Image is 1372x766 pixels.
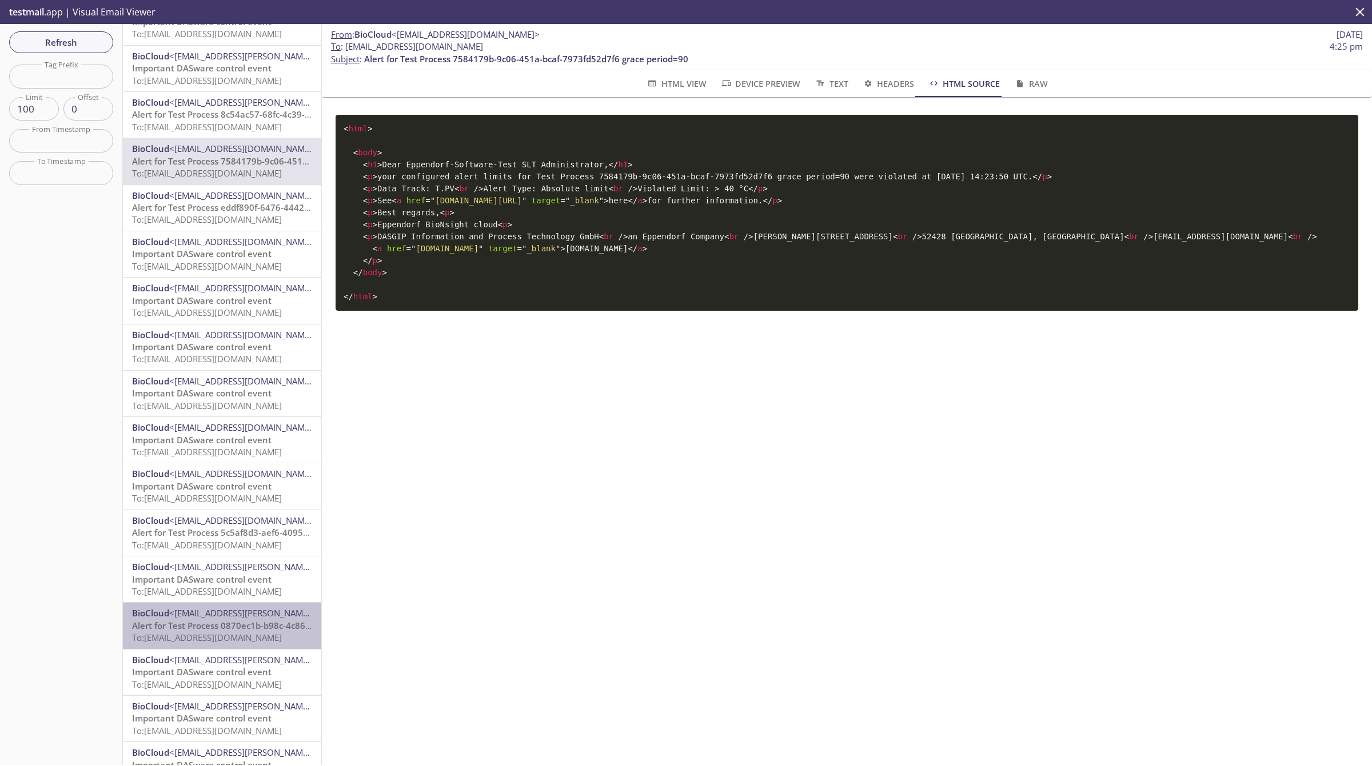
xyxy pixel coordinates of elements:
[363,256,373,265] span: </
[344,292,373,301] span: html
[425,196,430,205] span: =
[609,160,628,169] span: h1
[628,244,642,253] span: a
[893,232,907,241] span: br
[132,654,169,665] span: BioCloud
[744,232,753,241] span: />
[132,700,169,712] span: BioCloud
[1124,232,1139,241] span: br
[353,148,377,157] span: body
[331,41,341,52] span: To
[440,208,445,217] span: <
[132,62,272,74] span: Important DASware control event
[132,341,272,352] span: Important DASware control event
[363,232,373,241] span: p
[132,307,282,318] span: To: [EMAIL_ADDRESS][DOMAIN_NAME]
[132,109,386,120] span: Alert for Test Process 8c54ac57-68fc-4c39-90d4-7cb366defa43
[169,190,317,201] span: <[EMAIL_ADDRESS][DOMAIN_NAME]>
[132,214,282,225] span: To: [EMAIL_ADDRESS][DOMAIN_NAME]
[619,232,628,241] span: />
[724,232,729,241] span: <
[488,244,517,253] span: target
[1288,232,1293,241] span: <
[1337,29,1363,41] span: [DATE]
[132,632,282,643] span: To: [EMAIL_ADDRESS][DOMAIN_NAME]
[560,196,565,205] span: =
[748,184,758,193] span: </
[169,561,383,572] span: <[EMAIL_ADDRESS][PERSON_NAME][DOMAIN_NAME]>
[123,92,321,138] div: BioCloud<[EMAIL_ADDRESS][PERSON_NAME][DOMAIN_NAME]>Alert for Test Process 8c54ac57-68fc-4c39-90d4...
[353,268,363,277] span: </
[862,77,914,91] span: Headers
[169,700,383,712] span: <[EMAIL_ADDRESS][PERSON_NAME][DOMAIN_NAME]>
[411,244,416,253] span: "
[363,160,377,169] span: h1
[368,124,372,133] span: >
[498,220,508,229] span: p
[132,282,169,294] span: BioCloud
[132,422,169,433] span: BioCloud
[363,256,377,265] span: p
[344,124,348,133] span: <
[123,463,321,509] div: BioCloud<[EMAIL_ADDRESS][DOMAIN_NAME]>Important DASware control eventTo:[EMAIL_ADDRESS][DOMAIN_NAME]
[449,208,454,217] span: >
[508,220,512,229] span: >
[363,172,373,181] span: p
[377,160,382,169] span: >
[132,97,169,108] span: BioCloud
[132,468,169,479] span: BioCloud
[377,256,382,265] span: >
[132,400,282,411] span: To: [EMAIL_ADDRESS][DOMAIN_NAME]
[748,184,763,193] span: p
[364,53,688,65] span: Alert for Test Process 7584179b-9c06-451a-bcaf-7973fd52d7f6 grace period=90
[517,244,522,253] span: =
[363,172,368,181] span: <
[9,31,113,53] button: Refresh
[373,184,377,193] span: >
[132,515,169,526] span: BioCloud
[132,712,272,724] span: Important DASware control event
[132,539,282,551] span: To: [EMAIL_ADDRESS][DOMAIN_NAME]
[406,244,484,253] span: [DOMAIN_NAME]
[132,248,272,259] span: Important DASware control event
[377,148,382,157] span: >
[454,184,469,193] span: br
[169,747,383,758] span: <[EMAIL_ADDRESS][PERSON_NAME][DOMAIN_NAME]>
[522,244,527,253] span: "
[560,196,604,205] span: _blank
[720,77,800,91] span: Device Preview
[392,29,540,40] span: <[EMAIL_ADDRESS][DOMAIN_NAME]>
[123,371,321,416] div: BioCloud<[EMAIL_ADDRESS][DOMAIN_NAME]>Important DASware control eventTo:[EMAIL_ADDRESS][DOMAIN_NAME]
[132,353,282,364] span: To: [EMAIL_ADDRESS][DOMAIN_NAME]
[928,77,1000,91] span: HTML Source
[132,190,169,201] span: BioCloud
[517,244,561,253] span: _blank
[373,292,377,301] span: >
[814,77,848,91] span: Text
[123,185,321,231] div: BioCloud<[EMAIL_ADDRESS][DOMAIN_NAME]>Alert for Test Process eddf890f-6476-4442-b576-30dc6695f8ee...
[363,220,368,229] span: <
[565,196,570,205] span: "
[609,184,613,193] span: <
[373,244,382,253] span: a
[132,121,282,133] span: To: [EMAIL_ADDRESS][DOMAIN_NAME]
[132,155,456,167] span: Alert for Test Process 7584179b-9c06-451a-bcaf-7973fd52d7f6 grace period=90
[169,97,383,108] span: <[EMAIL_ADDRESS][PERSON_NAME][DOMAIN_NAME]>
[609,160,619,169] span: </
[132,446,282,458] span: To: [EMAIL_ADDRESS][DOMAIN_NAME]
[763,196,772,205] span: </
[1014,77,1047,91] span: Raw
[132,202,452,213] span: Alert for Test Process eddf890f-6476-4442-b576-30dc6695f8ee grace period=0
[363,208,368,217] span: <
[123,417,321,463] div: BioCloud<[EMAIL_ADDRESS][DOMAIN_NAME]>Important DASware control eventTo:[EMAIL_ADDRESS][DOMAIN_NAME]
[763,184,767,193] span: >
[132,260,282,272] span: To: [EMAIL_ADDRESS][DOMAIN_NAME]
[123,696,321,741] div: BioCloud<[EMAIL_ADDRESS][PERSON_NAME][DOMAIN_NAME]>Important DASware control eventTo:[EMAIL_ADDRE...
[912,232,922,241] span: />
[363,196,368,205] span: <
[1047,172,1052,181] span: >
[132,236,169,247] span: BioCloud
[522,196,527,205] span: "
[406,244,411,253] span: =
[132,492,282,504] span: To: [EMAIL_ADDRESS][DOMAIN_NAME]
